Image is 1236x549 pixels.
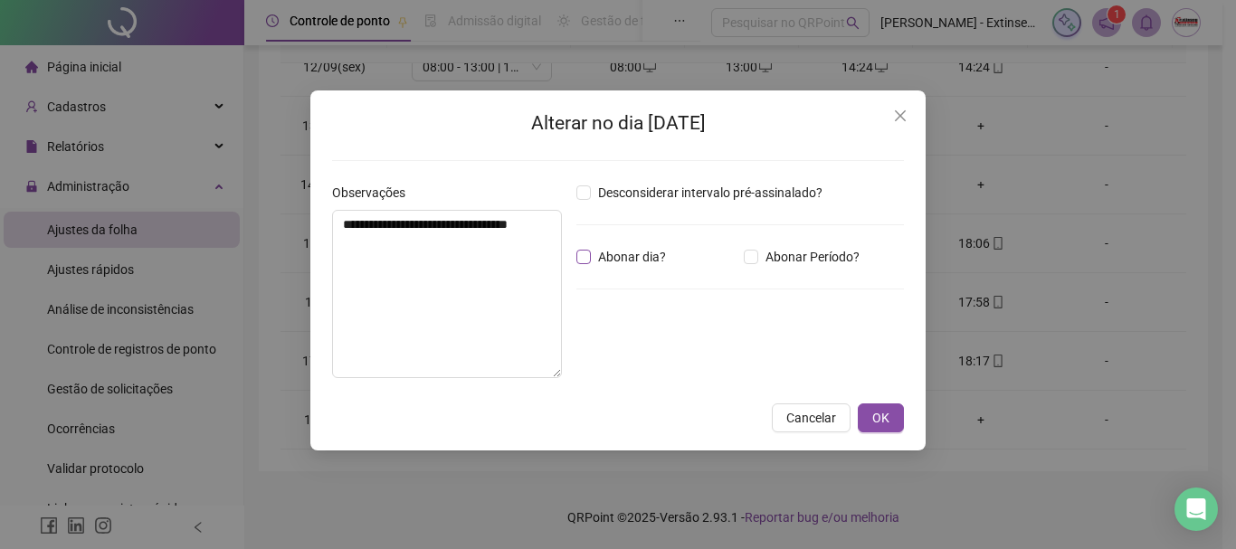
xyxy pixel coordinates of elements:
div: Open Intercom Messenger [1174,487,1218,531]
button: OK [858,403,904,432]
span: Desconsiderar intervalo pré-assinalado? [591,183,830,203]
span: Abonar dia? [591,247,673,267]
button: Close [886,101,915,130]
h2: Alterar no dia [DATE] [332,109,904,138]
label: Observações [332,183,417,203]
span: Abonar Período? [758,247,867,267]
span: close [893,109,908,123]
span: OK [872,408,889,428]
span: Cancelar [786,408,836,428]
button: Cancelar [772,403,851,432]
